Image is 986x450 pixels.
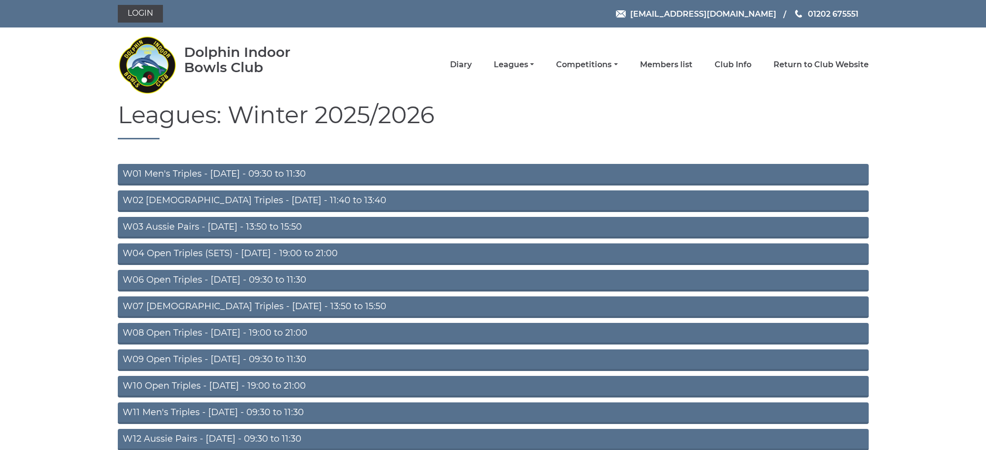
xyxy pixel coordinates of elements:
[715,59,751,70] a: Club Info
[118,323,869,344] a: W08 Open Triples - [DATE] - 19:00 to 21:00
[556,59,617,70] a: Competitions
[494,59,534,70] a: Leagues
[118,102,869,139] h1: Leagues: Winter 2025/2026
[118,30,177,99] img: Dolphin Indoor Bowls Club
[184,45,322,75] div: Dolphin Indoor Bowls Club
[118,349,869,371] a: W09 Open Triples - [DATE] - 09:30 to 11:30
[118,5,163,23] a: Login
[616,8,776,20] a: Email [EMAIL_ADDRESS][DOMAIN_NAME]
[118,190,869,212] a: W02 [DEMOGRAPHIC_DATA] Triples - [DATE] - 11:40 to 13:40
[640,59,693,70] a: Members list
[118,376,869,397] a: W10 Open Triples - [DATE] - 19:00 to 21:00
[795,10,802,18] img: Phone us
[630,9,776,18] span: [EMAIL_ADDRESS][DOMAIN_NAME]
[450,59,472,70] a: Diary
[118,164,869,185] a: W01 Men's Triples - [DATE] - 09:30 to 11:30
[118,243,869,265] a: W04 Open Triples (SETS) - [DATE] - 19:00 to 21:00
[808,9,858,18] span: 01202 675551
[118,402,869,424] a: W11 Men's Triples - [DATE] - 09:30 to 11:30
[616,10,626,18] img: Email
[794,8,858,20] a: Phone us 01202 675551
[118,270,869,291] a: W06 Open Triples - [DATE] - 09:30 to 11:30
[118,296,869,318] a: W07 [DEMOGRAPHIC_DATA] Triples - [DATE] - 13:50 to 15:50
[773,59,869,70] a: Return to Club Website
[118,217,869,238] a: W03 Aussie Pairs - [DATE] - 13:50 to 15:50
